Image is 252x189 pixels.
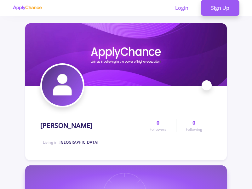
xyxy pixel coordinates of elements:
span: 0 [192,119,195,127]
img: kimia salimiavatar [42,65,83,106]
span: Followers [150,127,166,132]
span: Following [186,127,202,132]
span: 0 [157,119,159,127]
span: Living in : [43,140,98,145]
img: kimia salimicover image [25,23,227,86]
a: 0Following [176,119,212,132]
img: applychance logo text only [13,5,42,10]
h1: [PERSON_NAME] [40,122,93,129]
span: [GEOGRAPHIC_DATA] [60,140,98,145]
a: 0Followers [140,119,176,132]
